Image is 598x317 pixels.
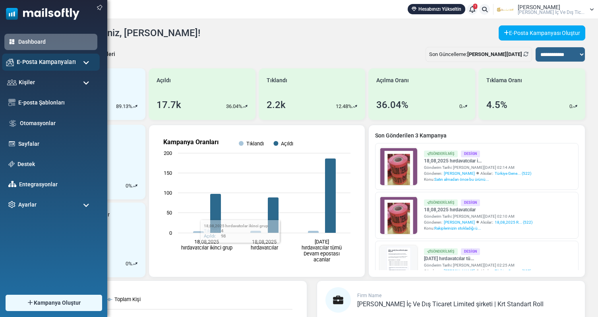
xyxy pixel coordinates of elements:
[68,130,213,139] li: – 55 TL (Kırmızı-[MEDICAL_DATA] / Sarı-Siyah)
[126,260,137,268] div: %
[126,182,128,190] p: 0
[62,154,213,186] td: 16:00’ya kadar onaylanan siparişler aynı gün çıkış. Çoklu metraj alımında ekstra iskonto.
[8,119,17,128] img: workflow.svg
[424,225,532,231] div: Konu:
[61,242,213,257] p: KRT Standart Roll • [PHONE_NUMBER] • [EMAIL_ADDRESS][DOMAIN_NAME]
[8,99,15,106] img: email-templates-icon.svg
[164,190,172,196] text: 100
[496,4,594,15] a: User Logo [PERSON_NAME] [PERSON_NAME] İç Ve Dış Tic...
[250,239,278,251] text: 18,08,2025 hırdavatcılar
[376,98,408,112] div: 36.04%
[518,10,584,15] span: [PERSON_NAME] İç Ve Dış Tic...
[66,159,98,165] strong: Bugün Sevk:
[376,76,409,85] span: Açılma Oranı
[267,98,286,112] div: 2.2k
[6,58,14,66] img: campaigns-icon.png
[61,52,213,70] p: Geçen hafta paylaştığımız kampanyaya ilgi yüksekti. Özellikle ve metrajlarda stoklar hızlı ilerli...
[18,99,93,107] a: E-posta Şablonları
[18,38,93,46] a: Dashboard
[18,201,37,209] span: Ayarlar
[82,62,98,68] strong: 500 m
[155,131,358,271] svg: Kampanya Oranları
[19,78,35,87] span: Kişiler
[181,239,232,251] text: 18,08,2025 hırdavatcılar ikinci grup
[467,4,478,15] a: 1
[434,226,481,230] span: Rakiplerinizin stokladığı ü...
[166,210,172,216] text: 50
[461,248,480,255] div: Design
[34,299,81,307] span: Kampanya Oluştur
[486,76,522,85] span: Tıklama Oranı
[116,102,132,110] p: 89.13%
[424,157,531,164] a: 18,08,2025 hırdavatcılar i...
[20,119,93,128] a: Otomasyonlar
[17,160,93,168] a: Destek
[157,76,171,85] span: Açıldı
[126,260,128,268] p: 0
[61,101,213,110] div: Güncel Fiyatlar (TL) – Bu Hafta
[424,170,531,176] div: Gönderen: Alıcılar::
[171,193,213,216] a: E-posta Gönder
[467,51,522,57] b: [PERSON_NAME][DATE]
[129,193,166,216] a: Telefonla Ara
[518,4,560,10] span: [PERSON_NAME]
[424,248,458,255] div: Gönderilmiş
[8,161,15,167] img: support-icon.svg
[424,199,458,206] div: Gönderilmiş
[68,112,213,121] li: – 80 TL (Kırmızı-[MEDICAL_DATA] / Sarı-Siyah)
[17,58,76,66] span: E-Posta Kampanyaları
[424,176,531,182] div: Konu:
[8,201,15,208] img: settings-icon.svg
[61,193,124,216] a: WhatsApp’tan Hızlı Sipariş
[157,98,181,112] div: 17.7k
[424,219,532,225] div: Gönderen: Alıcılar::
[408,4,465,14] a: Hesabınızı Yükseltin
[66,175,105,181] strong: Toptan Avantaj:
[164,170,172,176] text: 150
[169,230,172,236] text: 0
[302,239,342,263] text: [DATE] hırdavatcılar tümü Devam epostası acanlar
[246,141,264,147] text: Tıklandı
[61,231,213,240] p: [PERSON_NAME]
[357,293,381,298] span: Firm Name
[444,170,475,176] span: [PERSON_NAME]
[495,170,531,176] a: Türkiye Gene... (522)
[495,219,532,225] a: 18,08,2025 R... (522)
[61,27,213,49] div: {(first_name)}, ikaz şeritlerinde yoğun talep var
[459,102,462,110] p: 0
[61,75,200,91] strong: bugün 16:00’ya kadar onaylanan siparişleri
[424,206,532,213] a: 18,08,2025 hırdavatcılar
[495,268,531,274] a: Türkiye Gene... (237)
[424,164,531,170] div: Gönderim Tarihi: [PERSON_NAME][DATE] 02:14 AM
[569,102,572,110] p: 0
[336,102,352,110] p: 12.48%
[68,140,84,146] strong: 160 m
[434,177,489,182] span: Satın almadan önce bu ürünü...
[444,268,475,274] span: [PERSON_NAME]
[426,47,532,62] div: Son Güncelleme:
[68,139,213,147] li: – 50 TL (Kırmızı-[MEDICAL_DATA] / Sarı-Siyah)
[104,62,120,68] strong: 360 m
[267,76,287,85] span: Tıklandı
[68,122,84,129] strong: 360 m
[68,131,84,137] strong: 200 m
[496,4,516,15] img: User Logo
[461,151,480,157] div: Design
[357,301,544,307] a: [PERSON_NAME] İç Ve Dış Ticaret Limited şirketi | Krt Standart Roll
[39,27,200,39] h4: Tekrar hoş geldiniz, [PERSON_NAME]!
[126,182,137,190] div: %
[61,74,213,92] p: Aynı avantajlı fiyatlarla almak isterseniz, aynı gün sevk ediyoruz.
[18,140,93,148] a: Sayfalar
[424,262,531,268] div: Gönderim Tarihi: [PERSON_NAME][DATE] 02:25 AM
[114,296,141,302] text: Toplam Kişi
[163,138,219,146] text: Kampanya Oranları
[8,140,15,147] img: landing_pages.svg
[68,121,213,130] li: – 75 TL (Kırmızı-[MEDICAL_DATA] / Sarı-Siyah)
[375,131,579,140] a: Son Gönderilen 3 Kampanya
[7,79,17,85] img: contacts-icon.svg
[461,199,480,206] div: Design
[424,255,531,262] a: [DATE] hırdavatcılar tü...
[424,151,458,157] div: Gönderilmiş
